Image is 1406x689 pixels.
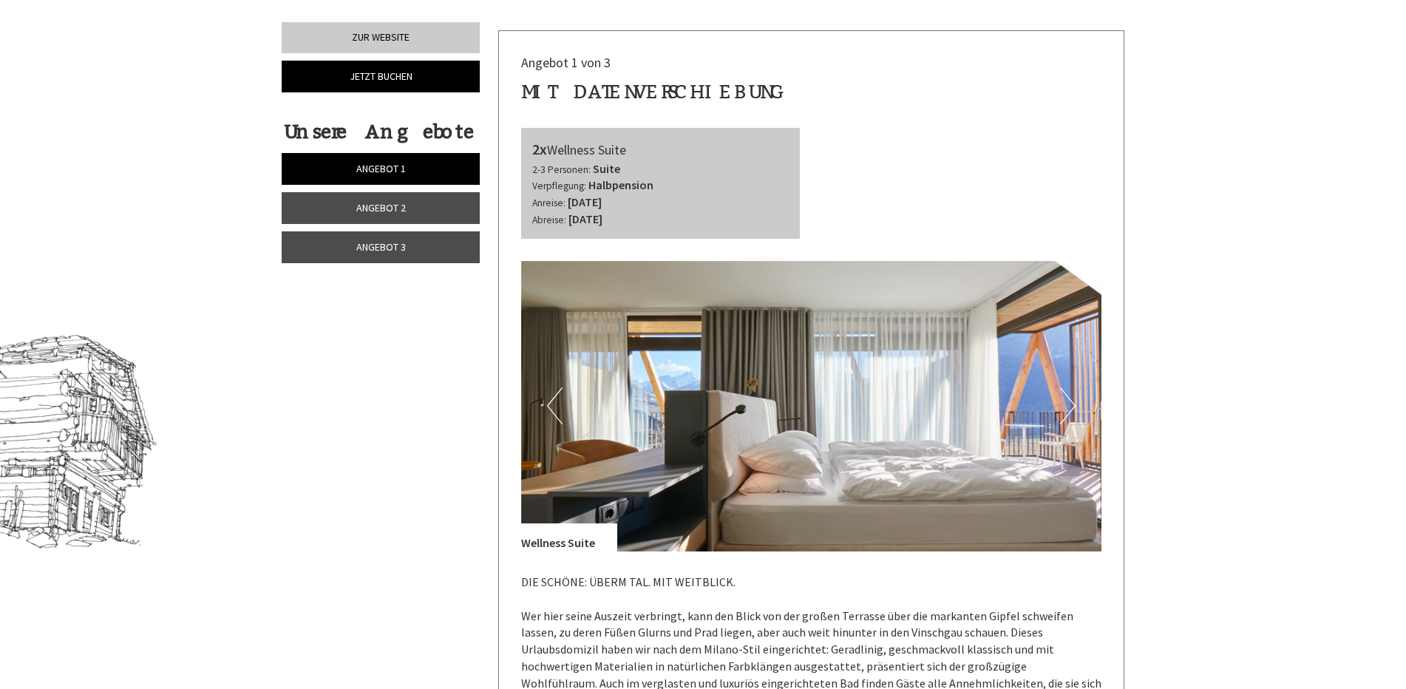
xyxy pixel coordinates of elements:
[532,163,591,176] small: 2-3 Personen:
[1060,387,1076,424] button: Next
[521,78,784,106] div: Mit Datenverschiebung
[521,54,611,71] span: Angebot 1 von 3
[588,177,653,192] b: Halbpension
[282,22,480,53] a: Zur Website
[532,140,547,158] b: 2x
[521,523,617,551] div: Wellness Suite
[547,387,563,424] button: Previous
[282,118,475,146] div: Unsere Angebote
[356,240,406,254] span: Angebot 3
[568,211,602,226] b: [DATE]
[593,161,620,176] b: Suite
[532,197,566,209] small: Anreise:
[282,61,480,92] a: Jetzt buchen
[532,214,566,226] small: Abreise:
[521,261,1102,551] img: image
[532,180,586,192] small: Verpflegung:
[356,162,406,175] span: Angebot 1
[356,201,406,214] span: Angebot 2
[532,139,789,160] div: Wellness Suite
[568,194,602,209] b: [DATE]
